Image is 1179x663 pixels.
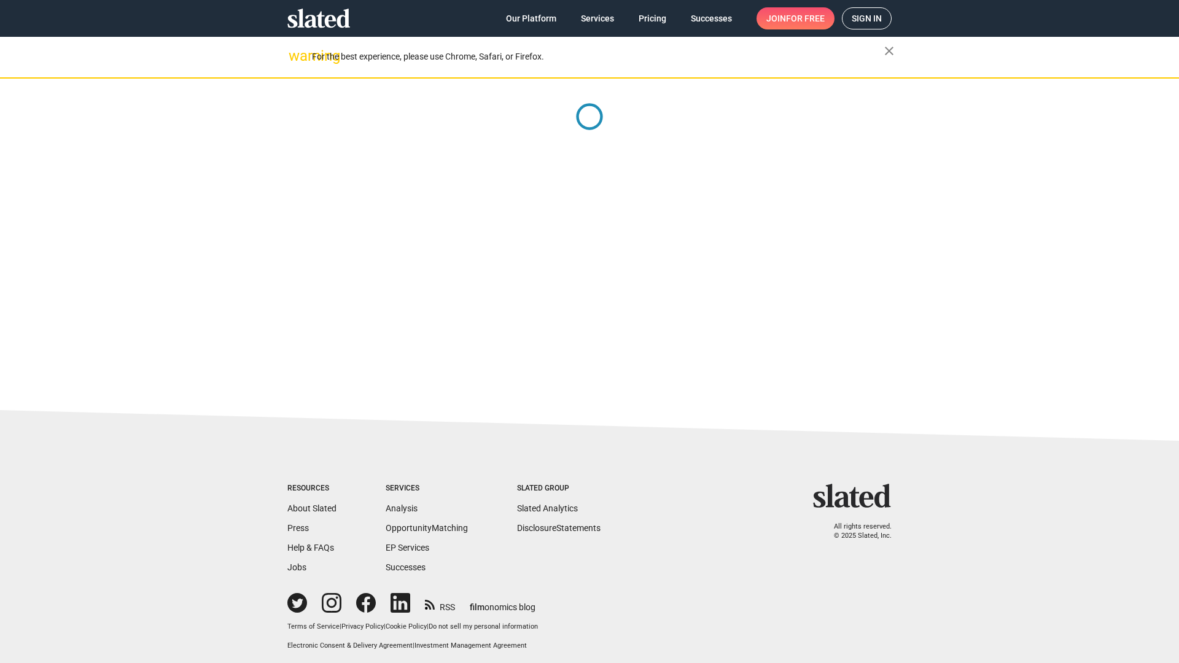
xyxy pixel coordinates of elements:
[639,7,666,29] span: Pricing
[470,602,484,612] span: film
[414,642,527,649] a: Investment Management Agreement
[287,642,413,649] a: Electronic Consent & Delivery Agreement
[340,622,341,630] span: |
[287,622,340,630] a: Terms of Service
[506,7,556,29] span: Our Platform
[287,484,337,494] div: Resources
[384,622,386,630] span: |
[425,594,455,613] a: RSS
[517,523,601,533] a: DisclosureStatements
[786,7,825,29] span: for free
[496,7,566,29] a: Our Platform
[882,44,897,58] mat-icon: close
[386,503,418,513] a: Analysis
[766,7,825,29] span: Join
[312,48,884,65] div: For the best experience, please use Chrome, Safari, or Firefox.
[757,7,835,29] a: Joinfor free
[413,642,414,649] span: |
[427,622,429,630] span: |
[681,7,742,29] a: Successes
[517,484,601,494] div: Slated Group
[517,503,578,513] a: Slated Analytics
[470,592,535,613] a: filmonomics blog
[386,523,468,533] a: OpportunityMatching
[386,543,429,552] a: EP Services
[581,7,614,29] span: Services
[852,8,882,29] span: Sign in
[287,562,306,572] a: Jobs
[287,543,334,552] a: Help & FAQs
[386,484,468,494] div: Services
[429,622,538,632] button: Do not sell my personal information
[289,48,303,63] mat-icon: warning
[691,7,732,29] span: Successes
[287,503,337,513] a: About Slated
[287,523,309,533] a: Press
[842,7,892,29] a: Sign in
[821,522,892,540] p: All rights reserved. © 2025 Slated, Inc.
[341,622,384,630] a: Privacy Policy
[629,7,676,29] a: Pricing
[571,7,624,29] a: Services
[386,562,426,572] a: Successes
[386,622,427,630] a: Cookie Policy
